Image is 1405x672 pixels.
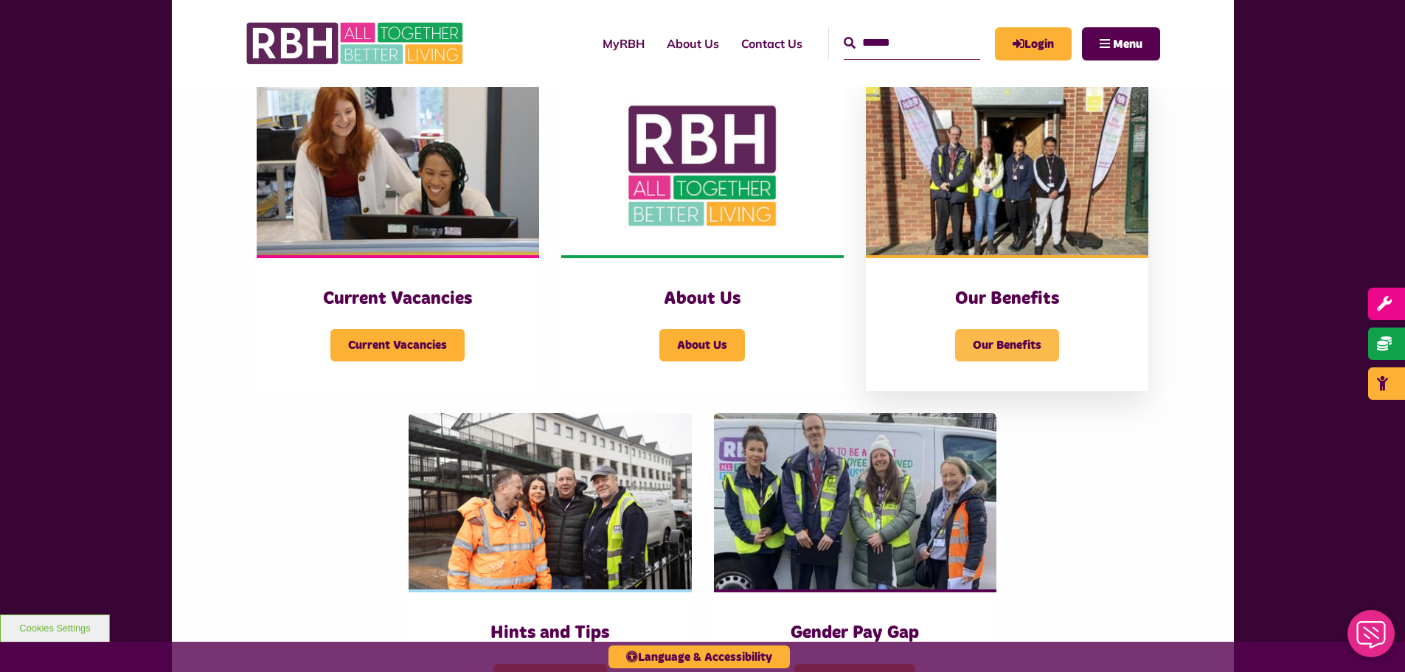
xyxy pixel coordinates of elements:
img: 391760240 1590016381793435 2179504426197536539 N [714,413,996,590]
button: Navigation [1082,27,1160,60]
a: About Us [656,24,730,63]
span: Menu [1113,38,1142,50]
h3: About Us [591,288,814,311]
input: Search [844,27,980,59]
img: Dropinfreehold2 [866,78,1148,255]
span: Current Vacancies [330,329,465,361]
a: Current Vacancies Current Vacancies [257,78,539,391]
a: MyRBH [995,27,1072,60]
button: Language & Accessibility [608,645,790,668]
h3: Current Vacancies [286,288,510,311]
h3: Gender Pay Gap [743,622,967,645]
span: Our Benefits [955,329,1059,361]
span: About Us [659,329,745,361]
a: Contact Us [730,24,813,63]
img: SAZMEDIA RBH 21FEB24 46 [409,413,691,590]
h3: Our Benefits [895,288,1119,311]
img: RBH Logo Social Media 480X360 (1) [561,78,844,255]
a: MyRBH [592,24,656,63]
a: Our Benefits Our Benefits [866,78,1148,391]
img: RBH [246,15,467,72]
h3: Hints and Tips [438,622,662,645]
a: About Us About Us [561,78,844,391]
img: IMG 1470 [257,78,539,255]
iframe: Netcall Web Assistant for live chat [1339,606,1405,672]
